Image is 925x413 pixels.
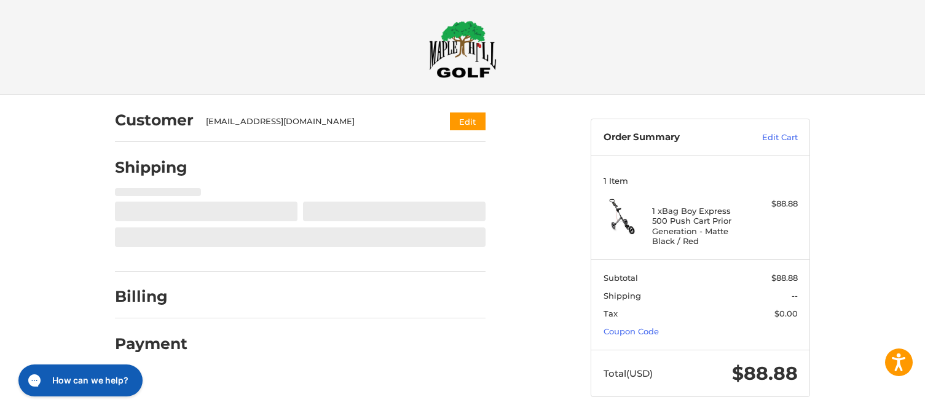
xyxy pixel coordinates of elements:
[115,287,187,306] h2: Billing
[604,291,641,301] span: Shipping
[12,360,146,401] iframe: Gorgias live chat messenger
[429,20,497,78] img: Maple Hill Golf
[604,326,659,336] a: Coupon Code
[115,158,187,177] h2: Shipping
[652,206,746,246] h4: 1 x Bag Boy Express 500 Push Cart Prior Generation - Matte Black / Red
[604,309,618,318] span: Tax
[736,132,798,144] a: Edit Cart
[824,380,925,413] iframe: Google Customer Reviews
[450,112,486,130] button: Edit
[206,116,427,128] div: [EMAIL_ADDRESS][DOMAIN_NAME]
[604,132,736,144] h3: Order Summary
[732,362,798,385] span: $88.88
[749,198,798,210] div: $88.88
[115,334,187,353] h2: Payment
[604,273,638,283] span: Subtotal
[771,273,798,283] span: $88.88
[792,291,798,301] span: --
[604,176,798,186] h3: 1 Item
[774,309,798,318] span: $0.00
[604,368,653,379] span: Total (USD)
[115,111,194,130] h2: Customer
